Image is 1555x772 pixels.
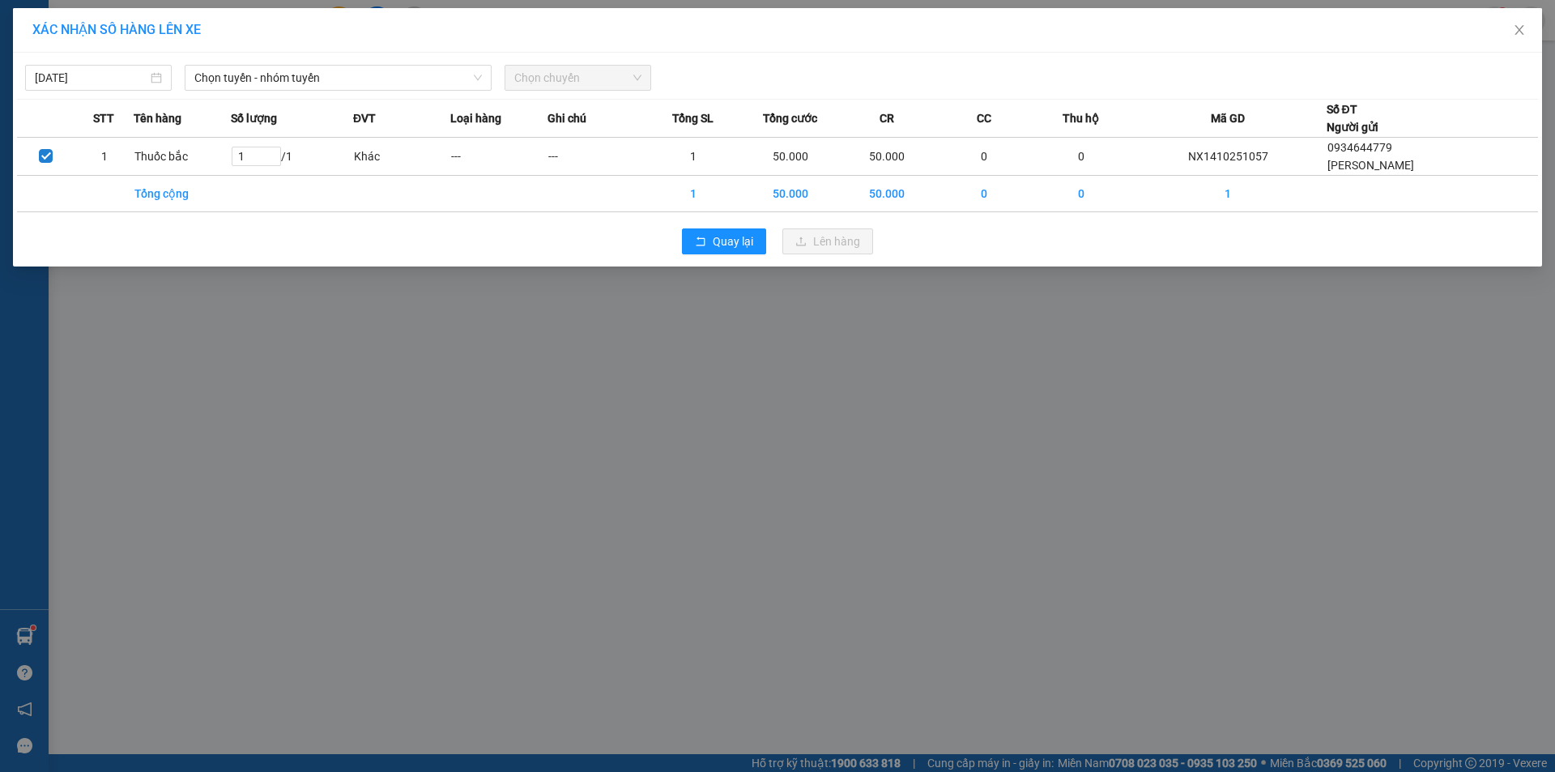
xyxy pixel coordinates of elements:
div: Số ĐT Người gửi [1327,100,1378,136]
button: uploadLên hàng [782,228,873,254]
span: Quay lại [713,232,753,250]
span: XÁC NHẬN SỐ HÀNG LÊN XE [32,22,201,37]
span: Ghi chú [547,109,586,127]
td: / 1 [231,138,353,176]
span: Chọn chuyến [514,66,641,90]
td: 1 [645,138,742,176]
span: rollback [695,236,706,249]
button: Close [1497,8,1542,53]
span: [GEOGRAPHIC_DATA], [GEOGRAPHIC_DATA] ↔ [GEOGRAPHIC_DATA] [62,69,194,111]
td: NX1410251057 [1130,138,1326,176]
span: close [1513,23,1526,36]
strong: PHIẾU GỬI HÀNG [64,115,195,132]
span: Loại hàng [450,109,501,127]
td: Khác [353,138,450,176]
span: ĐVT [353,109,376,127]
span: CC [977,109,991,127]
td: --- [547,138,645,176]
span: Tên hàng [134,109,181,127]
span: NX1410251773 [203,88,300,105]
td: 1 [645,176,742,212]
td: 50.000 [742,138,839,176]
td: 50.000 [742,176,839,212]
span: STT [93,109,114,127]
span: Tổng cước [763,109,817,127]
td: 1 [75,138,134,176]
span: Số lượng [231,109,277,127]
span: [PERSON_NAME] [1327,159,1414,172]
span: 0934644779 [1327,141,1392,154]
td: 0 [1033,176,1130,212]
span: down [473,73,483,83]
td: 0 [1033,138,1130,176]
td: 0 [935,138,1033,176]
td: --- [450,138,547,176]
td: 0 [935,176,1033,212]
td: Tổng cộng [134,176,231,212]
span: Chọn tuyến - nhóm tuyến [194,66,482,90]
span: CR [880,109,894,127]
td: 50.000 [839,138,936,176]
strong: CHUYỂN PHÁT NHANH AN PHÚ QUÝ [71,13,188,66]
span: Tổng SL [672,109,714,127]
input: 14/10/2025 [35,69,147,87]
span: Mã GD [1211,109,1245,127]
span: Thu hộ [1063,109,1099,127]
td: 50.000 [839,176,936,212]
td: 1 [1130,176,1326,212]
td: Thuốc bắc [134,138,231,176]
button: rollbackQuay lại [682,228,766,254]
img: logo [9,49,55,129]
